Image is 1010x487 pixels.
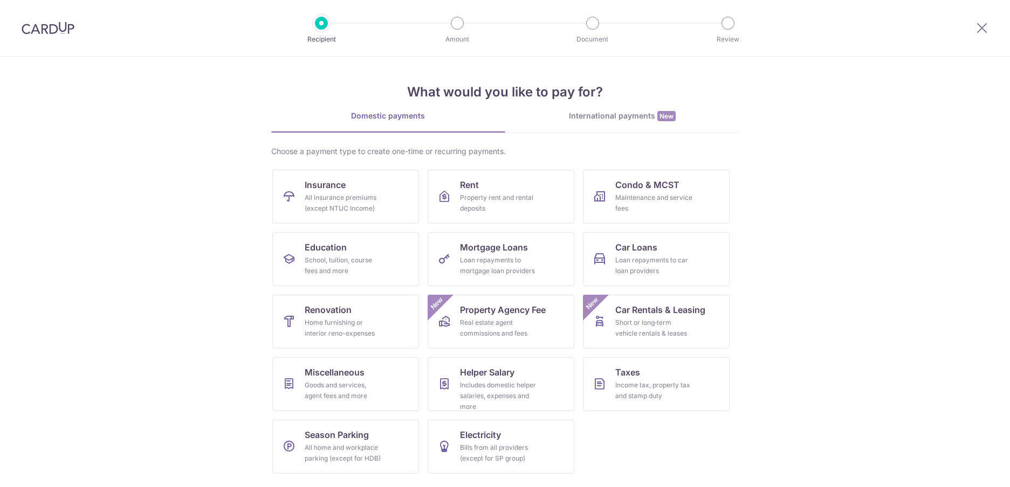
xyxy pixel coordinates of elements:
[271,82,739,102] h4: What would you like to pay for?
[615,192,693,214] div: Maintenance and service fees
[305,366,365,379] span: Miscellaneous
[615,317,693,339] div: Short or long‑term vehicle rentals & leases
[460,192,538,214] div: Property rent and rental deposits
[281,34,361,45] p: Recipient
[505,110,739,122] div: International payments
[305,192,382,214] div: All insurance premiums (except NTUC Income)
[688,34,768,45] p: Review
[271,146,739,157] div: Choose a payment type to create one-time or recurring payments.
[428,170,574,224] a: RentProperty rent and rental deposits
[305,317,382,339] div: Home furnishing or interior reno-expenses
[615,303,705,316] span: Car Rentals & Leasing
[272,295,419,349] a: RenovationHome furnishing or interior reno-expenses
[272,357,419,411] a: MiscellaneousGoods and services, agent fees and more
[583,232,730,286] a: Car LoansLoan repayments to car loan providers
[460,380,538,412] div: Includes domestic helper salaries, expenses and more
[305,428,369,441] span: Season Parking
[428,295,445,312] span: New
[615,241,657,254] span: Car Loans
[22,22,74,34] img: CardUp
[615,255,693,276] div: Loan repayments to car loan providers
[272,232,419,286] a: EducationSchool, tuition, course fees and more
[271,110,505,121] div: Domestic payments
[305,303,352,316] span: Renovation
[553,34,633,45] p: Document
[272,170,419,224] a: InsuranceAll insurance premiums (except NTUC Income)
[460,303,546,316] span: Property Agency Fee
[460,255,538,276] div: Loan repayments to mortgage loan providers
[428,295,574,349] a: Property Agency FeeReal estate agent commissions and feesNew
[305,178,346,191] span: Insurance
[583,170,730,224] a: Condo & MCSTMaintenance and service fees
[615,178,679,191] span: Condo & MCST
[305,442,382,464] div: All home and workplace parking (except for HDB)
[615,380,693,401] div: Income tax, property tax and stamp duty
[428,420,574,474] a: ElectricityBills from all providers (except for SP group)
[943,455,999,482] iframe: 打开一个小组件，您可以在其中找到更多信息
[428,357,574,411] a: Helper SalaryIncludes domestic helper salaries, expenses and more
[272,420,419,474] a: Season ParkingAll home and workplace parking (except for HDB)
[460,178,479,191] span: Rent
[305,380,382,401] div: Goods and services, agent fees and more
[460,442,538,464] div: Bills from all providers (except for SP group)
[583,295,601,312] span: New
[460,241,528,254] span: Mortgage Loans
[460,366,514,379] span: Helper Salary
[583,357,730,411] a: TaxesIncome tax, property tax and stamp duty
[417,34,497,45] p: Amount
[460,317,538,339] div: Real estate agent commissions and fees
[657,111,676,121] span: New
[428,232,574,286] a: Mortgage LoansLoan repayments to mortgage loan providers
[583,295,730,349] a: Car Rentals & LeasingShort or long‑term vehicle rentals & leasesNew
[615,366,640,379] span: Taxes
[305,255,382,276] div: School, tuition, course fees and more
[460,428,501,441] span: Electricity
[305,241,347,254] span: Education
